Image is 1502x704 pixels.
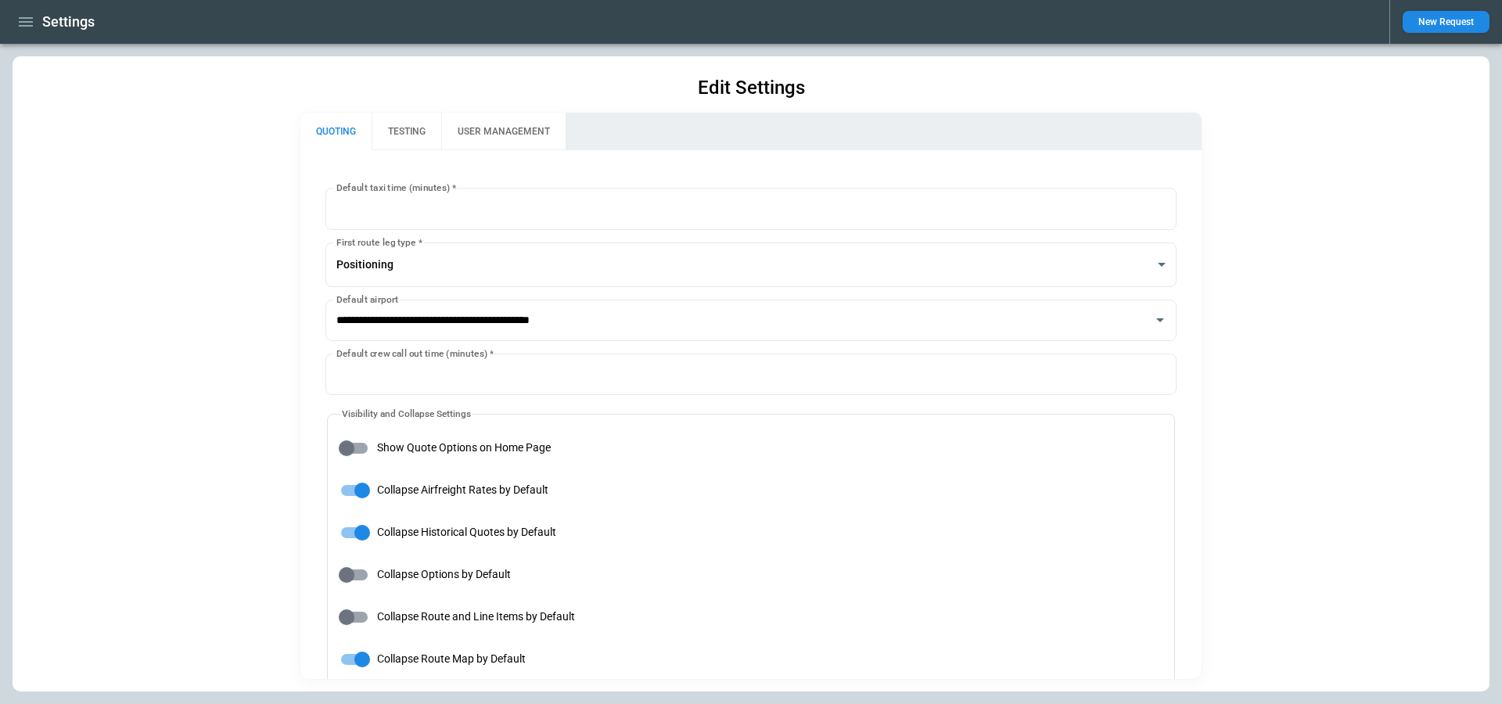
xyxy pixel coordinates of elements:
button: New Request [1403,11,1489,33]
div: Positioning [325,242,1177,287]
span: Collapse Historical Quotes by Default [377,526,556,539]
legend: Visibility and Collapse Settings [340,408,473,421]
button: QUOTING [300,113,372,150]
button: TESTING [372,113,441,150]
span: Collapse Route and Line Items by Default [377,610,575,623]
span: Collapse Options by Default [377,568,511,581]
span: Collapse Route Map by Default [377,652,526,666]
button: USER MANAGEMENT [441,113,566,150]
button: Open [1149,309,1171,331]
label: First route leg type [336,235,422,249]
label: Default taxi time (minutes) [336,181,456,194]
label: Default crew call out time (minutes) [336,347,494,360]
h1: Settings [42,13,95,31]
label: Default airport [336,293,398,306]
h1: Edit Settings [698,75,805,100]
span: Collapse Airfreight Rates by Default [377,483,548,497]
span: Show Quote Options on Home Page [377,441,551,454]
